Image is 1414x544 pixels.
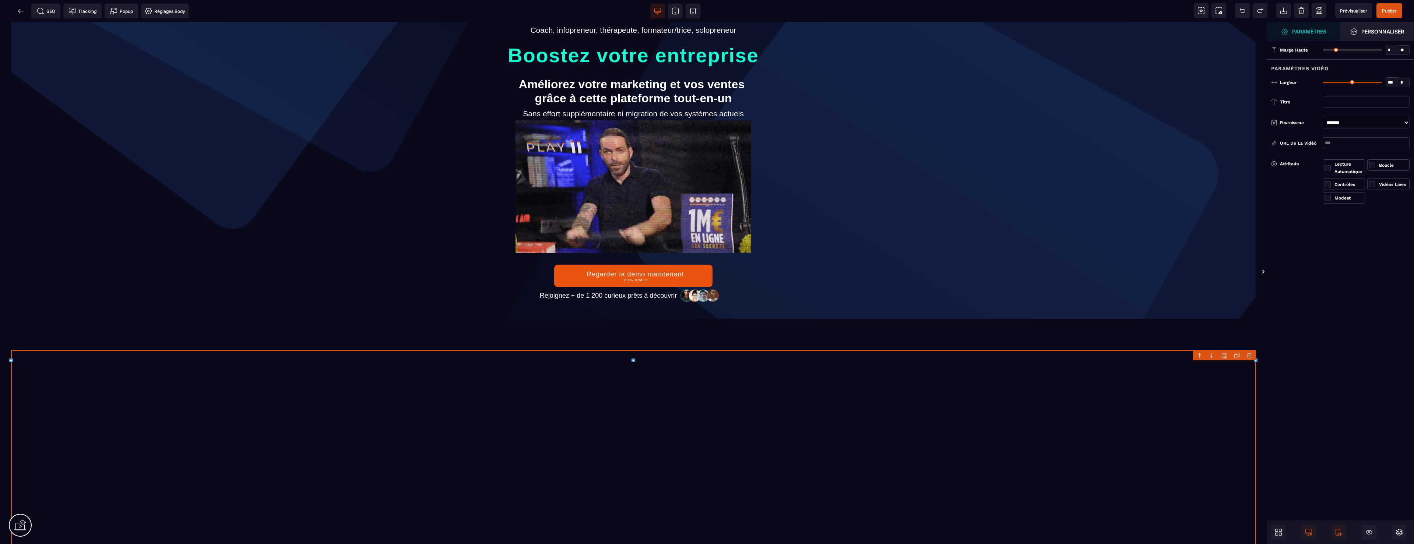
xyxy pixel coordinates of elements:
[1194,3,1209,18] span: Voir les composants
[1335,3,1372,18] span: Aperçu
[443,85,824,98] text: Sans effort supplémentaire ni migration de vos systèmes actuels
[1382,8,1397,14] span: Publier
[668,4,683,18] span: Voir tablette
[1280,80,1297,85] span: Largeur
[679,267,721,280] img: 32586e8465b4242308ef789b458fc82f_community-people.png
[1211,3,1226,18] span: Capture d'écran
[1267,22,1340,41] span: Ouvrir le gestionnaire de styles
[1332,525,1346,540] span: Afficher le mobile
[145,7,185,15] span: Réglages Body
[37,7,55,15] span: SEO
[650,4,665,18] span: Voir bureau
[538,268,679,279] text: Rejoignez + de 1 200 curieux prêts à découvrir
[68,7,96,15] span: Tracking
[1334,181,1363,188] div: Contrôles
[1340,22,1414,41] span: Ouvrir le gestionnaire de styles
[1361,29,1404,34] strong: Personnaliser
[1392,525,1407,540] span: Ouvrir les calques
[443,53,824,85] text: Améliorez votre marketing et vos ventes grâce à cette plateforme tout-en-un
[31,4,60,18] span: Métadata SEO
[1362,525,1376,540] span: Masquer le bloc
[1280,98,1319,106] div: Titre
[1376,3,1402,18] span: Enregistrer le contenu
[1271,159,1323,168] div: Attributs
[1280,139,1319,147] div: URL de la vidéo
[1276,3,1291,18] span: Importer
[1235,3,1250,18] span: Défaire
[1379,181,1408,188] div: Vidéos liées
[554,243,712,265] button: Regarder la demo maintenant100% Gratuit
[516,98,751,231] img: 1a86d00ba3cf512791b52cd22d41398a_VSL_-_MetaForma_Draft_06-low.gif
[1379,162,1408,169] div: Boucle
[1292,29,1326,34] strong: Paramètres
[63,4,102,18] span: Code de suivi
[141,4,189,18] span: Favicon
[1294,3,1309,18] span: Nettoyage
[1280,119,1319,126] div: Fournisseur
[105,4,138,18] span: Créer une alerte modale
[1301,525,1316,540] span: Afficher le desktop
[1340,8,1367,14] span: Prévisualiser
[1267,261,1274,283] span: Afficher les vues
[409,20,858,47] p: Boostez votre entreprise
[686,4,700,18] span: Voir mobile
[1334,194,1363,202] div: Modest
[1253,3,1267,18] span: Rétablir
[443,1,824,14] text: Coach, infopreneur, thérapeute, formateur/trice, solopreneur
[1271,525,1286,540] span: Ouvrir les blocs
[110,7,133,15] span: Popup
[1280,47,1308,53] span: Marge haute
[14,4,28,18] span: Retour
[1334,160,1363,175] div: Lecture automatique
[1312,3,1326,18] span: Enregistrer
[1267,59,1414,73] div: Paramètres vidéo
